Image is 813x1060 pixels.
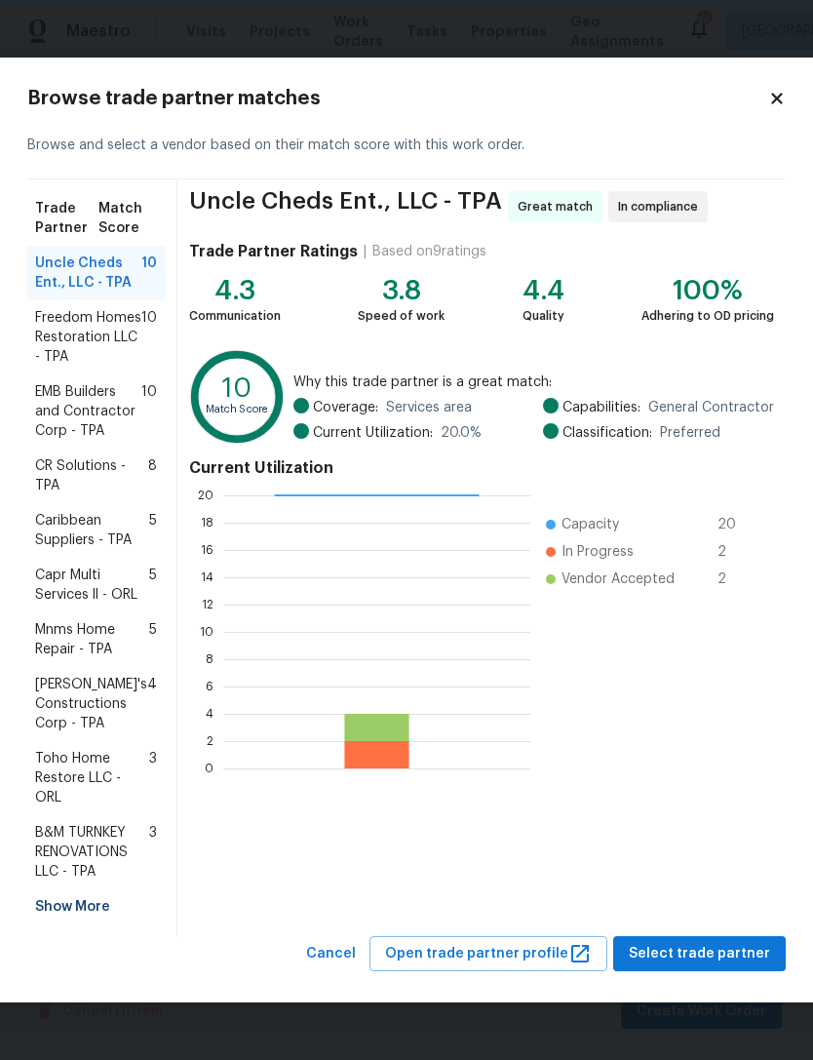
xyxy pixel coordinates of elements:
span: 10 [141,382,157,441]
span: EMB Builders and Contractor Corp - TPA [35,382,141,441]
span: Capr Multi Services ll - ORL [35,566,149,605]
span: Toho Home Restore LLC - ORL [35,749,149,807]
span: Preferred [660,423,720,443]
text: 12 [202,599,213,610]
div: Quality [523,306,564,326]
span: 10 [141,254,157,293]
span: CR Solutions - TPA [35,456,148,495]
text: 20 [198,490,213,501]
div: Communication [189,306,281,326]
span: 8 [148,456,157,495]
span: 10 [141,308,157,367]
text: 10 [200,626,213,638]
span: 2 [717,542,749,562]
span: In Progress [561,542,634,562]
span: Freedom Homes Restoration LLC - TPA [35,308,141,367]
span: 4 [147,675,157,733]
span: B&M TURNKEY RENOVATIONS LLC - TPA [35,823,149,882]
span: Select trade partner [629,942,770,966]
h4: Current Utilization [189,458,774,478]
span: Current Utilization: [313,423,433,443]
div: Browse and select a vendor based on their match score with this work order. [27,112,786,179]
span: 3 [149,823,157,882]
text: 4 [206,708,213,720]
span: Trade Partner [35,199,98,238]
text: Match Score [206,405,269,415]
text: 10 [222,375,252,402]
text: 18 [201,517,213,529]
div: Show More [27,889,165,924]
button: Select trade partner [613,936,786,972]
span: 2 [717,569,749,589]
span: Capabilities: [562,398,640,417]
span: Vendor Accepted [561,569,675,589]
div: 4.4 [523,281,564,300]
span: Uncle Cheds Ent., LLC - TPA [35,254,141,293]
span: Coverage: [313,398,378,417]
span: Open trade partner profile [385,942,592,966]
span: General Contractor [648,398,774,417]
span: 5 [149,566,157,605]
span: Capacity [561,515,619,534]
span: Services area [386,398,472,417]
span: 3 [149,749,157,807]
span: 5 [149,511,157,550]
div: Based on 9 ratings [372,242,486,261]
h2: Browse trade partner matches [27,89,768,108]
div: Adhering to OD pricing [641,306,774,326]
span: Caribbean Suppliers - TPA [35,511,149,550]
text: 16 [201,544,213,556]
span: 5 [149,620,157,659]
span: 20.0 % [441,423,482,443]
div: Speed of work [358,306,445,326]
span: Why this trade partner is a great match: [293,373,774,392]
div: 3.8 [358,281,445,300]
span: Mnms Home Repair - TPA [35,620,149,659]
button: Cancel [298,936,364,972]
text: 2 [207,735,213,747]
text: 6 [206,681,213,692]
span: Uncle Cheds Ent., LLC - TPA [189,191,502,222]
text: 0 [205,763,213,774]
button: Open trade partner profile [369,936,607,972]
text: 14 [201,571,213,583]
div: | [358,242,372,261]
h4: Trade Partner Ratings [189,242,358,261]
span: 20 [717,515,749,534]
span: [PERSON_NAME]'s Constructions Corp - TPA [35,675,147,733]
div: 4.3 [189,281,281,300]
span: In compliance [618,197,706,216]
span: Great match [518,197,600,216]
div: 100% [641,281,774,300]
span: Match Score [98,199,157,238]
span: Cancel [306,942,356,966]
text: 8 [206,653,213,665]
span: Classification: [562,423,652,443]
